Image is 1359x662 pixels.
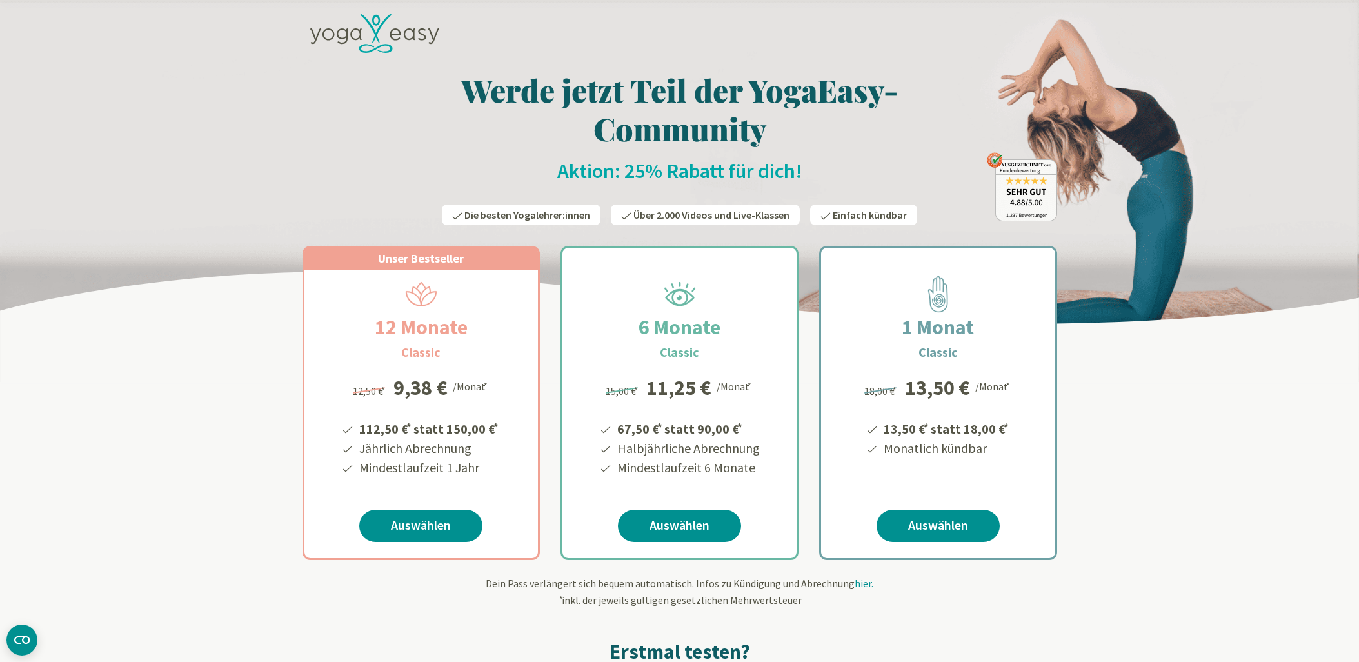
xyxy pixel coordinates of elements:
span: Unser Bestseller [378,251,464,266]
div: /Monat [717,377,753,394]
a: Auswählen [877,510,1000,542]
div: Dein Pass verlängert sich bequem automatisch. Infos zu Kündigung und Abrechnung [303,576,1057,608]
a: Auswählen [618,510,741,542]
span: 12,50 € [353,385,387,397]
h3: Classic [401,343,441,362]
span: 15,00 € [606,385,640,397]
h2: 1 Monat [871,312,1005,343]
span: Die besten Yogalehrer:innen [464,208,590,221]
li: Mindestlaufzeit 6 Monate [615,458,760,477]
span: 18,00 € [864,385,898,397]
li: 112,50 € statt 150,00 € [357,417,501,439]
button: CMP-Widget öffnen [6,625,37,656]
h1: Werde jetzt Teil der YogaEasy-Community [303,70,1057,148]
div: /Monat [453,377,490,394]
li: 13,50 € statt 18,00 € [882,417,1011,439]
div: 11,25 € [646,377,711,398]
span: hier. [855,577,873,590]
li: Monatlich kündbar [882,439,1011,458]
span: inkl. der jeweils gültigen gesetzlichen Mehrwertsteuer [558,594,802,607]
img: ausgezeichnet_badge.png [987,152,1057,221]
h3: Classic [660,343,699,362]
li: Mindestlaufzeit 1 Jahr [357,458,501,477]
a: Auswählen [359,510,482,542]
span: Über 2.000 Videos und Live-Klassen [633,208,789,221]
h3: Classic [918,343,958,362]
li: Halbjährliche Abrechnung [615,439,760,458]
div: /Monat [975,377,1012,394]
h2: Aktion: 25% Rabatt für dich! [303,158,1057,184]
div: 13,50 € [905,377,970,398]
h2: 6 Monate [608,312,751,343]
div: 9,38 € [393,377,448,398]
li: 67,50 € statt 90,00 € [615,417,760,439]
span: Einfach kündbar [833,208,907,221]
li: Jährlich Abrechnung [357,439,501,458]
h2: 12 Monate [344,312,499,343]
